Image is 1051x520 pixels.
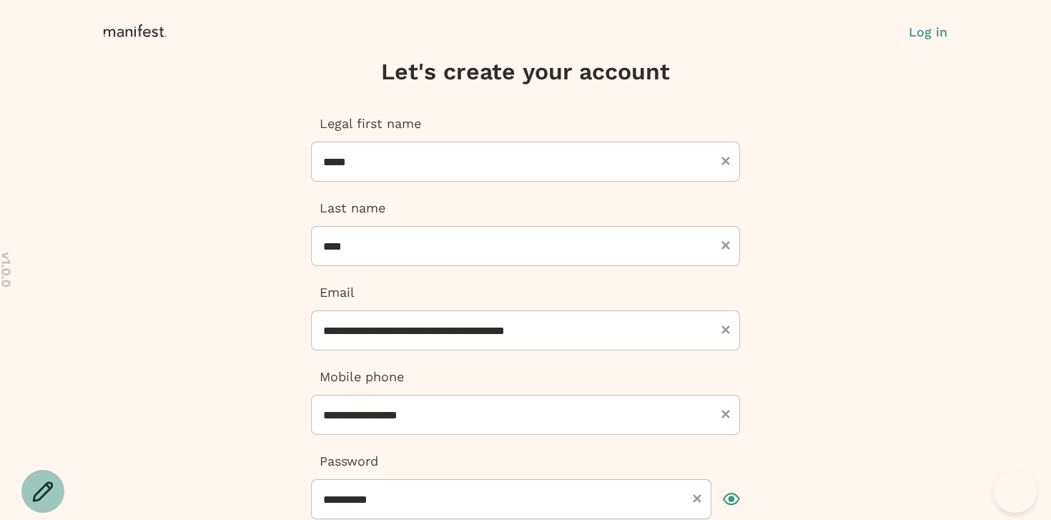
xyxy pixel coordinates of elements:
[311,114,740,133] p: Legal first name
[311,57,740,86] h3: Let's create your account
[311,199,740,217] p: Last name
[311,368,740,386] p: Mobile phone
[311,283,740,302] p: Email
[311,452,740,471] p: Password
